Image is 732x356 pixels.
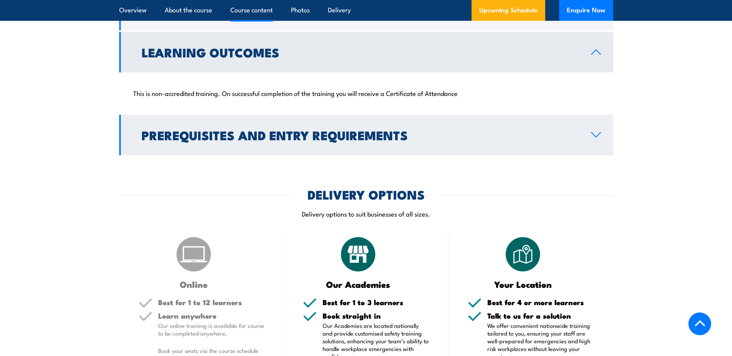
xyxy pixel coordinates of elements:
[142,47,579,57] h2: Learning Outcomes
[119,209,613,218] p: Delivery options to suit businesses of all sizes.
[323,312,429,319] h5: Book straight in
[303,280,414,289] h3: Our Academies
[158,322,265,337] p: Our online training is available for course to be completed anywhere.
[323,299,429,306] h5: Best for 1 to 3 learners
[468,280,578,289] h3: Your Location
[158,299,265,306] h5: Best for 1 to 12 learners
[308,189,425,200] h2: DELIVERY OPTIONS
[142,129,579,140] h2: Prerequisites and Entry Requirements
[119,115,613,155] a: Prerequisites and Entry Requirements
[487,312,594,319] h5: Talk to us for a solution
[158,312,265,319] h5: Learn anywhere
[139,280,249,289] h3: Online
[487,299,594,306] h5: Best for 4 or more learners
[133,89,599,97] p: This is non-accredited training. On successful completion of the training you will receive a Cert...
[119,32,613,72] a: Learning Outcomes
